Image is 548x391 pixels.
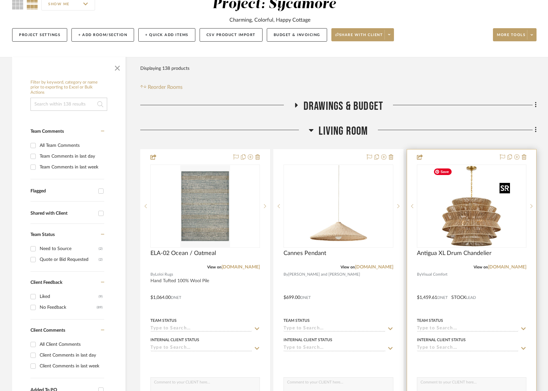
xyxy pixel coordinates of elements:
button: Close [111,60,124,73]
div: 0 [417,165,526,247]
div: Team Status [284,318,310,323]
div: Team Comments in last week [40,162,103,172]
input: Type to Search… [417,345,519,351]
button: Reorder Rooms [140,83,183,91]
span: Antigua XL Drum Chandelier [417,250,492,257]
div: Team Status [417,318,443,323]
div: Displaying 138 products [140,62,189,75]
div: Internal Client Status [150,337,199,343]
button: + Add Room/Section [71,28,134,42]
div: (2) [99,254,103,265]
div: 0 [284,165,393,247]
div: Team Status [150,318,177,323]
button: Project Settings [12,28,67,42]
span: Team Status [30,232,55,237]
span: Reorder Rooms [148,83,183,91]
img: Cannes Pendant [305,165,371,247]
div: Quote or Bid Requested [40,254,99,265]
input: Type to Search… [150,345,252,351]
button: Budget & Invoicing [267,28,327,42]
div: No Feedback [40,302,97,313]
span: More tools [497,32,525,42]
span: By [150,271,155,278]
div: (89) [97,302,103,313]
div: Liked [40,291,99,302]
span: View on [207,265,222,269]
input: Type to Search… [284,345,385,351]
div: Flagged [30,188,95,194]
a: [DOMAIN_NAME] [355,265,393,269]
span: Loloi Rugs [155,271,173,278]
div: Team Comments in last day [40,151,103,162]
div: Internal Client Status [417,337,466,343]
span: Drawings & Budget [303,99,383,113]
div: Client Comments in last day [40,350,103,361]
h6: Filter by keyword, category or name prior to exporting to Excel or Bulk Actions [30,80,107,95]
div: Need to Source [40,244,99,254]
div: Internal Client Status [284,337,332,343]
span: [PERSON_NAME] and [PERSON_NAME] [288,271,360,278]
span: Cannes Pendant [284,250,326,257]
span: By [284,271,288,278]
button: CSV Product Import [200,28,263,42]
div: Shared with Client [30,211,95,216]
a: [DOMAIN_NAME] [222,265,260,269]
span: View on [341,265,355,269]
span: Team Comments [30,129,64,134]
span: Visual Comfort [421,271,447,278]
button: + Quick Add Items [138,28,195,42]
div: (9) [99,291,103,302]
button: More tools [493,28,537,41]
span: Living Room [319,124,368,138]
div: All Team Comments [40,140,103,151]
input: Type to Search… [150,326,252,332]
a: [DOMAIN_NAME] [488,265,526,269]
span: Client Feedback [30,280,62,285]
div: Charming, Colorful, Happy Cottage [229,16,310,24]
span: By [417,271,421,278]
span: View on [474,265,488,269]
input: Type to Search… [417,326,519,332]
span: Client Comments [30,328,65,333]
input: Search within 138 results [30,98,107,111]
div: (2) [99,244,103,254]
img: ELA-02 Ocean / Oatmeal [180,165,230,247]
span: ELA-02 Ocean / Oatmeal [150,250,216,257]
span: Share with client [335,32,383,42]
input: Type to Search… [284,326,385,332]
div: All Client Comments [40,339,103,350]
div: Client Comments in last week [40,361,103,371]
button: Share with client [331,28,394,41]
img: Antigua XL Drum Chandelier [431,165,513,247]
span: Save [434,168,452,175]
